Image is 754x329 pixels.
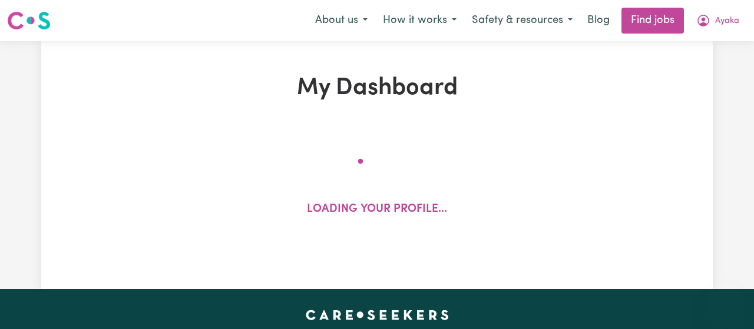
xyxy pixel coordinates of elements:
[307,201,447,218] p: Loading your profile...
[7,10,51,31] img: Careseekers logo
[621,8,684,34] a: Find jobs
[580,8,617,34] a: Blog
[160,74,594,102] h1: My Dashboard
[375,8,464,33] button: How it works
[307,8,375,33] button: About us
[464,8,580,33] button: Safety & resources
[707,282,745,320] iframe: Button to launch messaging window
[715,15,739,28] span: Ayaka
[689,8,747,33] button: My Account
[7,7,51,34] a: Careseekers logo
[306,310,449,320] a: Careseekers home page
